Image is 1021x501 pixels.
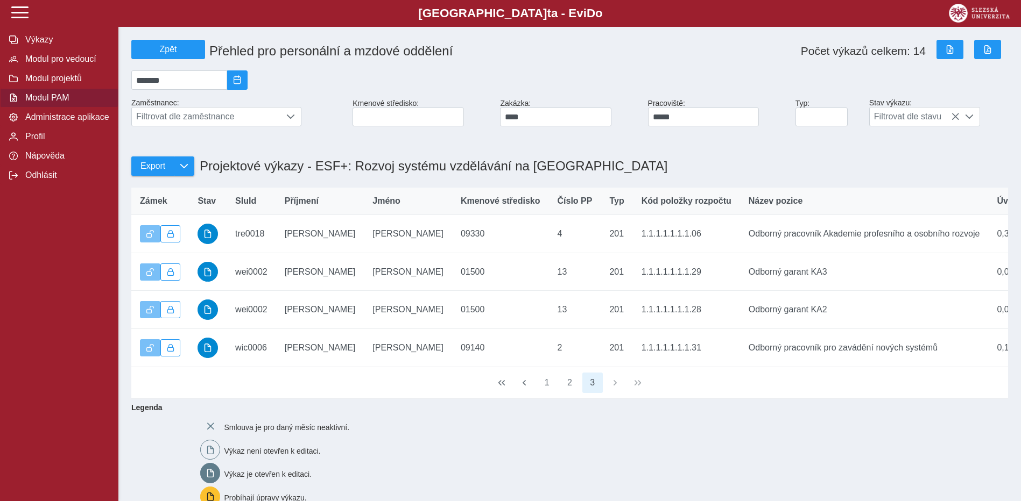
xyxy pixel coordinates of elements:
[235,196,256,206] span: SluId
[140,196,167,206] span: Zámek
[644,95,791,131] div: Pracoviště:
[452,291,549,329] td: 01500
[364,291,452,329] td: [PERSON_NAME]
[595,6,603,20] span: o
[609,196,624,206] span: Typ
[740,291,989,329] td: Odborný garant KA2
[194,153,667,179] h1: Projektové výkazy - ESF+: Rozvoj systému vzdělávání na [GEOGRAPHIC_DATA]
[131,156,174,176] button: Export
[865,94,1012,131] div: Stav výkazu:
[537,373,557,393] button: 1
[560,373,580,393] button: 2
[276,291,364,329] td: [PERSON_NAME]
[587,6,595,20] span: D
[601,253,632,291] td: 201
[870,108,960,126] span: Filtrovat dle stavu
[633,215,740,253] td: 1.1.1.1.1.1.1.06
[140,161,165,171] span: Export
[364,253,452,291] td: [PERSON_NAME]
[140,225,160,242] button: Výkaz je odemčen.
[160,225,181,242] button: Uzamknout lze pouze výkaz, který je podepsán a schválen.
[127,399,1004,416] b: Legenda
[22,170,109,180] span: Odhlásit
[801,45,926,58] span: Počet výkazů celkem: 14
[198,338,218,358] button: schváleno
[227,253,276,291] td: wei0002
[132,108,280,126] span: Filtrovat dle zaměstnance
[227,329,276,367] td: wic0006
[549,291,601,329] td: 13
[601,329,632,367] td: 201
[372,196,400,206] span: Jméno
[549,215,601,253] td: 4
[227,215,276,253] td: tre0018
[276,329,364,367] td: [PERSON_NAME]
[22,132,109,141] span: Profil
[633,329,740,367] td: 1.1.1.1.1.1.1.31
[285,196,319,206] span: Příjmení
[160,339,181,356] button: Uzamknout lze pouze výkaz, který je podepsán a schválen.
[633,253,740,291] td: 1.1.1.1.1.1.1.29
[452,215,549,253] td: 09330
[22,151,109,161] span: Nápověda
[276,215,364,253] td: [PERSON_NAME]
[22,35,109,45] span: Výkazy
[549,253,601,291] td: 13
[740,253,989,291] td: Odborný garant KA3
[136,45,200,54] span: Zpět
[127,94,348,131] div: Zaměstnanec:
[461,196,540,206] span: Kmenové středisko
[22,54,109,64] span: Modul pro vedoucí
[205,39,648,63] h1: Přehled pro personální a mzdové oddělení
[547,6,551,20] span: t
[949,4,1010,23] img: logo_web_su.png
[198,262,218,282] button: schváleno
[749,196,802,206] span: Název pozice
[348,95,496,131] div: Kmenové středisko:
[936,40,963,59] button: Export do Excelu
[140,339,160,356] button: Výkaz je odemčen.
[601,291,632,329] td: 201
[224,423,349,432] span: Smlouva je pro daný měsíc neaktivní.
[582,373,603,393] button: 3
[227,291,276,329] td: wei0002
[364,329,452,367] td: [PERSON_NAME]
[601,215,632,253] td: 201
[22,93,109,103] span: Modul PAM
[32,6,989,20] b: [GEOGRAPHIC_DATA] a - Evi
[974,40,1001,59] button: Export do PDF
[140,263,160,281] button: Výkaz je odemčen.
[198,196,216,206] span: Stav
[198,299,218,320] button: schváleno
[224,470,312,478] span: Výkaz je otevřen k editaci.
[633,291,740,329] td: 1.1.1.1.1.1.1.28
[22,74,109,83] span: Modul projektů
[549,329,601,367] td: 2
[791,95,865,131] div: Typ:
[364,215,452,253] td: [PERSON_NAME]
[140,301,160,318] button: Výkaz je odemčen.
[160,263,181,281] button: Uzamknout lze pouze výkaz, který je podepsán a schválen.
[642,196,731,206] span: Kód položky rozpočtu
[740,215,989,253] td: Odborný pracovník Akademie profesního a osobního rozvoje
[496,95,643,131] div: Zakázka:
[740,329,989,367] td: Odborný pracovník pro zavádění nových systémů
[276,253,364,291] td: [PERSON_NAME]
[452,329,549,367] td: 09140
[22,112,109,122] span: Administrace aplikace
[558,196,593,206] span: Číslo PP
[198,224,218,244] button: schváleno
[227,70,248,90] button: 2025/08
[452,253,549,291] td: 01500
[224,446,320,455] span: Výkaz není otevřen k editaci.
[131,40,205,59] button: Zpět
[160,301,181,318] button: Uzamknout lze pouze výkaz, který je podepsán a schválen.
